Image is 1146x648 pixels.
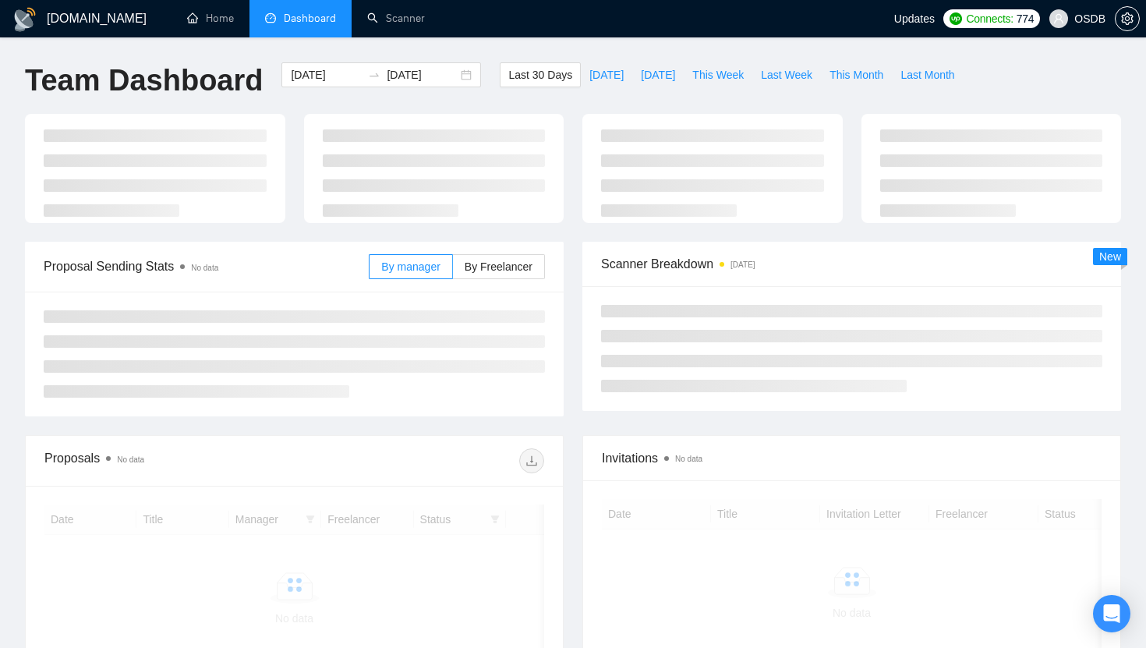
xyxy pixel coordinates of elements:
button: Last Week [752,62,821,87]
div: Open Intercom Messenger [1093,595,1130,632]
time: [DATE] [730,260,755,269]
span: to [368,69,380,81]
span: No data [675,455,702,463]
h1: Team Dashboard [25,62,263,99]
span: [DATE] [641,66,675,83]
span: swap-right [368,69,380,81]
img: upwork-logo.png [950,12,962,25]
span: dashboard [265,12,276,23]
button: setting [1115,6,1140,31]
button: [DATE] [581,62,632,87]
span: user [1053,13,1064,24]
a: homeHome [187,12,234,25]
span: setting [1116,12,1139,25]
span: Connects: [967,10,1013,27]
button: [DATE] [632,62,684,87]
button: This Month [821,62,892,87]
img: logo [12,7,37,32]
span: This Week [692,66,744,83]
span: Proposal Sending Stats [44,257,369,276]
span: No data [191,264,218,272]
span: Invitations [602,448,1102,468]
span: No data [117,455,144,464]
span: Updates [894,12,935,25]
span: By manager [381,260,440,273]
span: 774 [1017,10,1034,27]
div: Proposals [44,448,295,473]
button: This Week [684,62,752,87]
span: Last Week [761,66,812,83]
a: searchScanner [367,12,425,25]
span: Last Month [900,66,954,83]
button: Last Month [892,62,963,87]
button: Last 30 Days [500,62,581,87]
span: Last 30 Days [508,66,572,83]
input: Start date [291,66,362,83]
a: setting [1115,12,1140,25]
span: New [1099,250,1121,263]
span: By Freelancer [465,260,532,273]
span: This Month [829,66,883,83]
span: Dashboard [284,12,336,25]
span: [DATE] [589,66,624,83]
span: Scanner Breakdown [601,254,1102,274]
input: End date [387,66,458,83]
